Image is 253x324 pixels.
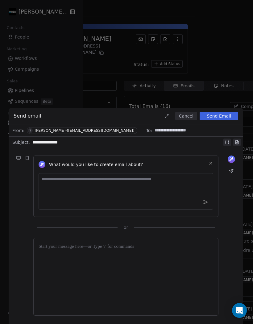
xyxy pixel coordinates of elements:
[12,127,24,134] span: From:
[146,127,152,134] span: To:
[14,112,41,120] span: Send email
[124,224,128,231] span: or
[29,128,31,133] div: Y
[200,112,238,120] button: Send Email
[175,112,197,120] button: Cancel
[35,128,134,133] div: [PERSON_NAME]-([EMAIL_ADDRESS][DOMAIN_NAME])
[49,161,143,168] span: What would you like to create email about?
[232,303,247,318] div: Open Intercom Messenger
[12,139,30,147] span: Subject:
